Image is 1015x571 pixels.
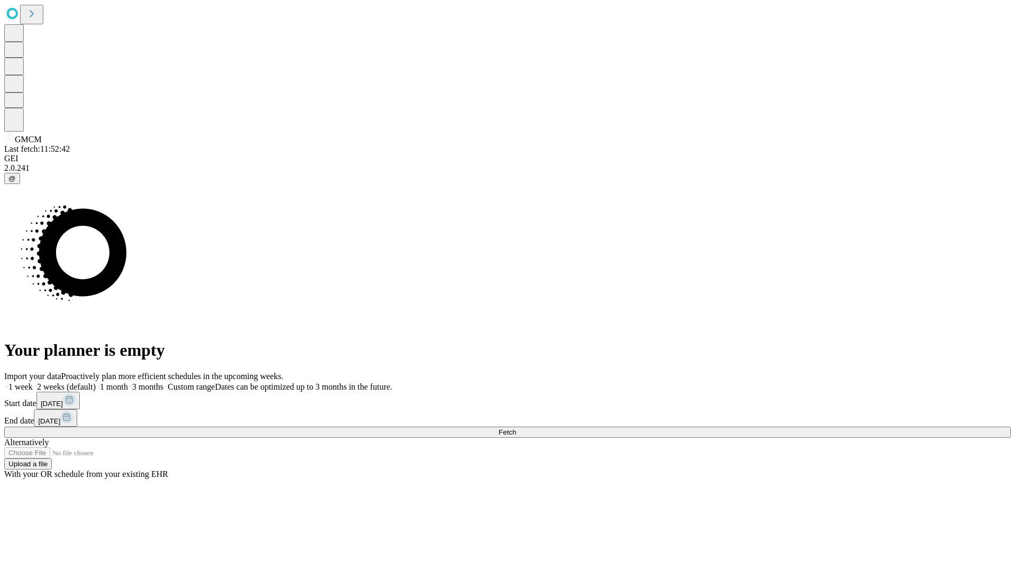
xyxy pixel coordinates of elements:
[4,438,49,447] span: Alternatively
[4,392,1011,409] div: Start date
[132,382,163,391] span: 3 months
[4,458,52,469] button: Upload a file
[4,372,61,381] span: Import your data
[100,382,128,391] span: 1 month
[4,427,1011,438] button: Fetch
[37,382,96,391] span: 2 weeks (default)
[4,340,1011,360] h1: Your planner is empty
[4,173,20,184] button: @
[4,469,168,478] span: With your OR schedule from your existing EHR
[41,400,63,408] span: [DATE]
[61,372,283,381] span: Proactively plan more efficient schedules in the upcoming weeks.
[4,409,1011,427] div: End date
[38,417,60,425] span: [DATE]
[4,154,1011,163] div: GEI
[215,382,392,391] span: Dates can be optimized up to 3 months in the future.
[8,174,16,182] span: @
[36,392,80,409] button: [DATE]
[34,409,77,427] button: [DATE]
[4,163,1011,173] div: 2.0.241
[15,135,42,144] span: GMCM
[8,382,33,391] span: 1 week
[499,428,516,436] span: Fetch
[4,144,70,153] span: Last fetch: 11:52:42
[168,382,215,391] span: Custom range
